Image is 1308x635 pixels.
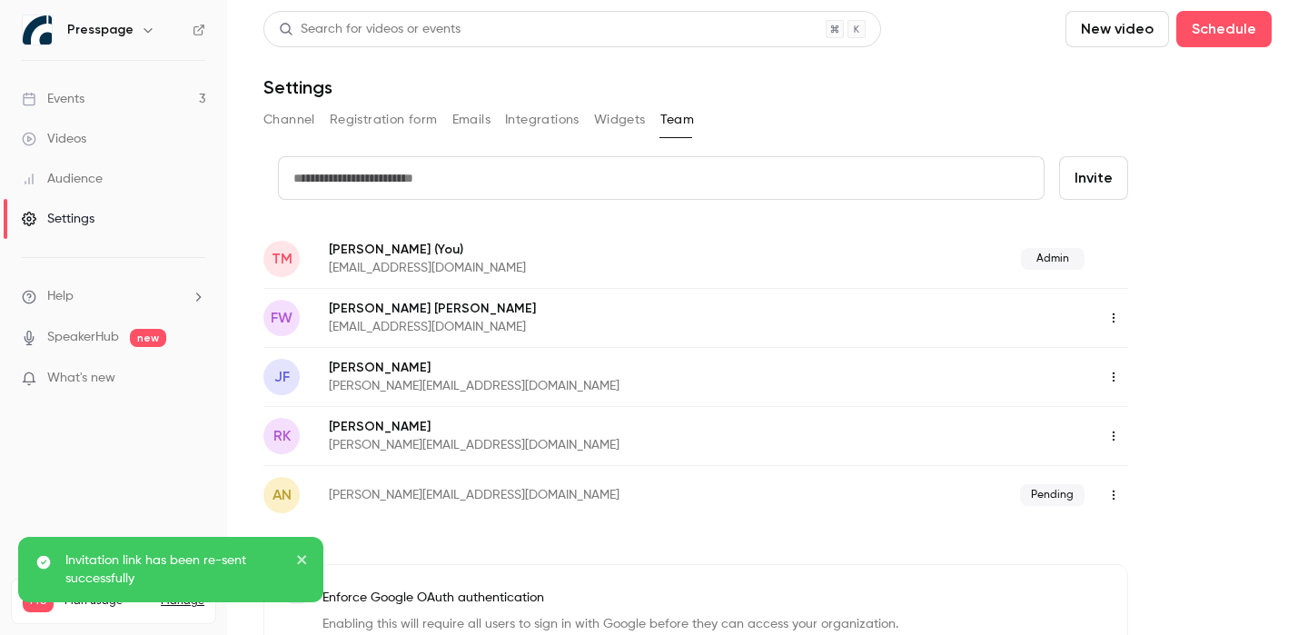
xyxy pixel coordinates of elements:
span: new [130,329,166,347]
span: Pending [1020,484,1085,506]
button: Emails [452,105,490,134]
button: Channel [263,105,315,134]
span: TM [272,248,292,270]
p: [PERSON_NAME] [329,359,859,377]
p: [PERSON_NAME][EMAIL_ADDRESS][DOMAIN_NAME] [329,377,859,395]
div: Search for videos or events [279,20,461,39]
div: Audience [22,170,103,188]
p: [PERSON_NAME][EMAIL_ADDRESS][DOMAIN_NAME] [329,436,859,454]
span: What's new [47,369,115,388]
p: Enabling this will require all users to sign in with Google before they can access your organizat... [322,615,898,634]
button: Integrations [505,105,580,134]
span: Help [47,287,74,306]
p: Enforce Google OAuth authentication [322,589,898,608]
span: JF [274,366,290,388]
button: Widgets [594,105,646,134]
a: SpeakerHub [47,328,119,347]
button: close [296,551,309,573]
button: New video [1065,11,1169,47]
button: Schedule [1176,11,1272,47]
span: (You) [431,240,463,259]
li: help-dropdown-opener [22,287,205,306]
img: Presspage [23,15,52,45]
h6: Presspage [67,21,134,39]
p: [PERSON_NAME] [329,240,774,259]
p: [PERSON_NAME] [PERSON_NAME] [329,300,817,318]
iframe: Noticeable Trigger [183,371,205,387]
p: [PERSON_NAME][EMAIL_ADDRESS][DOMAIN_NAME] [329,486,820,504]
span: RK [273,425,291,447]
p: [EMAIL_ADDRESS][DOMAIN_NAME] [329,259,774,277]
div: Videos [22,130,86,148]
span: Admin [1021,248,1085,270]
h1: Settings [263,76,332,98]
span: FW [271,307,292,329]
button: Invite [1059,156,1128,200]
button: Registration form [330,105,438,134]
p: [PERSON_NAME] [329,418,859,436]
button: Team [660,105,695,134]
p: [EMAIL_ADDRESS][DOMAIN_NAME] [329,318,817,336]
span: an [272,484,292,506]
p: Invitation link has been re-sent successfully [65,551,283,588]
div: Settings [22,210,94,228]
div: Events [22,90,84,108]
